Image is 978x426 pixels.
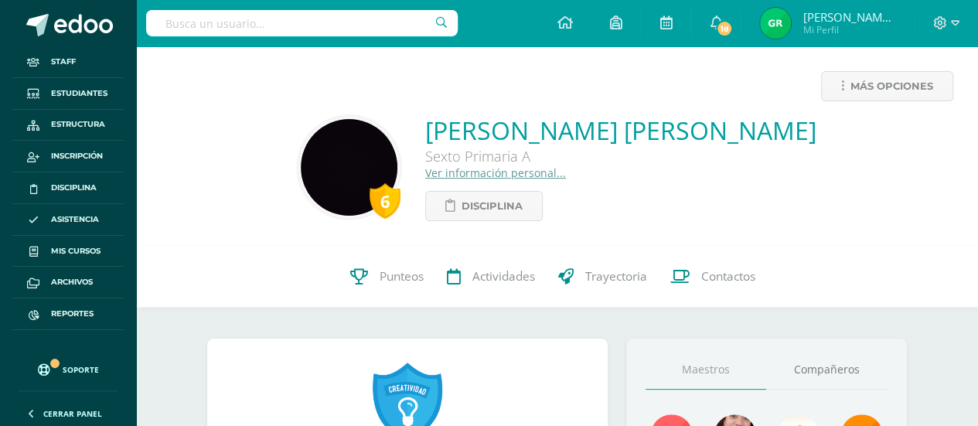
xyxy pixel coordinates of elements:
[12,298,124,330] a: Reportes
[472,268,535,285] span: Actividades
[12,46,124,78] a: Staff
[803,23,895,36] span: Mi Perfil
[43,408,102,419] span: Cerrar panel
[425,147,816,165] div: Sexto Primaria A
[12,267,124,298] a: Archivos
[63,364,99,375] span: Soporte
[51,182,97,194] span: Disciplina
[339,246,435,308] a: Punteos
[803,9,895,25] span: [PERSON_NAME] Say [PERSON_NAME]
[51,213,99,226] span: Asistencia
[425,191,543,221] a: Disciplina
[51,245,101,257] span: Mis cursos
[766,350,888,390] a: Compañeros
[370,183,400,219] div: 6
[12,110,124,141] a: Estructura
[850,72,933,101] span: Más opciones
[51,118,105,131] span: Estructura
[716,20,733,37] span: 18
[760,8,791,39] img: f3128e18ce65aa2616190ed326cb9478.png
[425,114,816,147] a: [PERSON_NAME] [PERSON_NAME]
[435,246,547,308] a: Actividades
[547,246,659,308] a: Trayectoria
[12,172,124,204] a: Disciplina
[146,10,458,36] input: Busca un usuario...
[51,56,76,68] span: Staff
[585,268,647,285] span: Trayectoria
[51,150,103,162] span: Inscripción
[821,71,953,101] a: Más opciones
[12,78,124,110] a: Estudiantes
[462,192,523,220] span: Disciplina
[51,308,94,320] span: Reportes
[646,350,767,390] a: Maestros
[12,236,124,268] a: Mis cursos
[659,246,767,308] a: Contactos
[301,119,397,216] img: 2d0de76148083fd63518207721c6ed9f.png
[380,268,424,285] span: Punteos
[12,141,124,172] a: Inscripción
[701,268,755,285] span: Contactos
[19,349,118,387] a: Soporte
[51,87,107,100] span: Estudiantes
[51,276,93,288] span: Archivos
[12,204,124,236] a: Asistencia
[425,165,566,180] a: Ver información personal...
